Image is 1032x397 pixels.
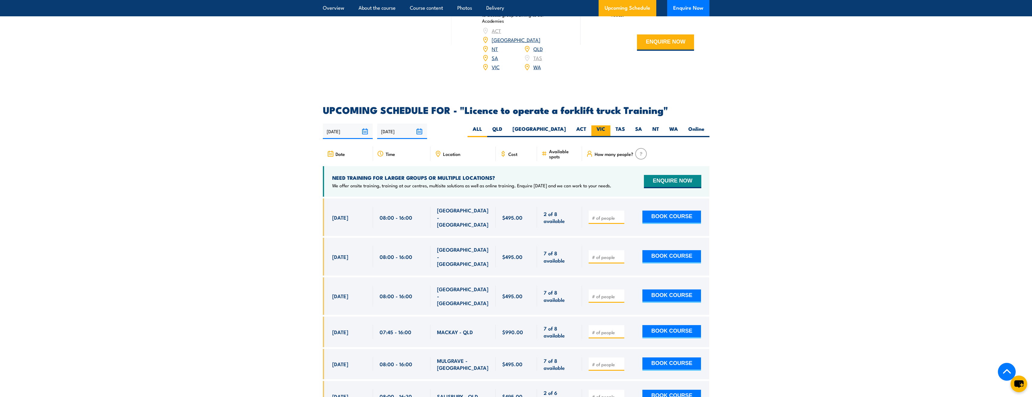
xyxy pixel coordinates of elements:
span: MULGRAVE - [GEOGRAPHIC_DATA] [437,357,489,371]
label: WA [664,125,683,137]
label: ALL [468,125,487,137]
span: $495.00 [502,292,522,299]
span: [GEOGRAPHIC_DATA] - [GEOGRAPHIC_DATA] [437,246,489,267]
span: [GEOGRAPHIC_DATA] - [GEOGRAPHIC_DATA] [437,207,489,228]
button: ENQUIRE NOW [637,34,694,51]
label: VIC [591,125,610,137]
span: Cost [508,151,517,157]
span: $495.00 [502,253,522,260]
a: SA [492,54,498,61]
span: $495.00 [502,214,522,221]
span: 7 of 8 available [544,289,575,303]
a: NT [492,45,498,52]
input: # of people [592,215,622,221]
span: Available spots [549,149,578,159]
h4: NEED TRAINING FOR LARGER GROUPS OR MULTIPLE LOCATIONS? [332,174,611,181]
button: BOOK COURSE [642,211,701,224]
input: # of people [592,361,622,367]
button: BOOK COURSE [642,250,701,263]
input: # of people [592,329,622,335]
button: chat-button [1011,376,1027,392]
span: Location [443,151,460,157]
span: 08:00 - 16:00 [380,253,412,260]
button: ENQUIRE NOW [644,175,701,188]
p: We offer onsite training, training at our centres, multisite solutions as well as online training... [332,182,611,189]
a: VIC [492,63,500,70]
span: MACKAY - QLD [437,328,473,335]
span: $495.00 [502,360,522,367]
label: QLD [487,125,507,137]
label: ACT [571,125,591,137]
input: # of people [592,254,622,260]
span: 08:00 - 16:00 [380,292,412,299]
label: TAS [610,125,630,137]
span: [DATE] [332,328,348,335]
span: 7 of 8 available [544,250,575,264]
span: 2 of 8 available [544,210,575,224]
a: WA [533,63,541,70]
span: Date [336,151,345,157]
span: [DATE] [332,253,348,260]
input: To date [377,124,427,139]
span: [DATE] [332,360,348,367]
span: 07:45 - 16:00 [380,328,411,335]
label: [GEOGRAPHIC_DATA] [507,125,571,137]
input: From date [323,124,373,139]
span: 7 of 8 available [544,325,575,339]
a: QLD [533,45,543,52]
span: Time [386,151,395,157]
a: [GEOGRAPHIC_DATA] [492,36,540,43]
button: BOOK COURSE [642,325,701,338]
span: $990.00 [502,328,523,335]
span: How many people? [595,151,633,157]
span: [DATE] [332,292,348,299]
button: BOOK COURSE [642,289,701,303]
label: NT [647,125,664,137]
span: [DATE] [332,214,348,221]
label: Online [683,125,709,137]
label: SA [630,125,647,137]
span: 08:00 - 16:00 [380,214,412,221]
h2: UPCOMING SCHEDULE FOR - "Licence to operate a forklift truck Training" [323,105,709,114]
span: 7 of 8 available [544,357,575,371]
input: # of people [592,293,622,299]
span: [GEOGRAPHIC_DATA] - [GEOGRAPHIC_DATA] [437,286,489,307]
span: 08:00 - 16:00 [380,360,412,367]
button: BOOK COURSE [642,357,701,371]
